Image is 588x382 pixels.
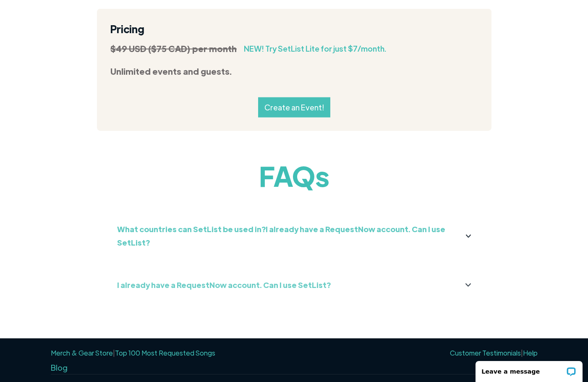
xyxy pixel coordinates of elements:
a: Top 100 Most Requested Songs [115,348,215,357]
strong: Unlimited events and guests. [110,66,232,76]
img: dropdown icon [465,235,470,238]
iframe: LiveChat chat widget [470,356,588,382]
div: | [51,347,215,359]
a: Create an Event! [258,97,330,118]
img: down arrow [465,284,471,287]
a: Customer Testimonials [450,348,521,357]
div: NEW! Try SetList Lite for just $7/month. [244,42,387,55]
strong: What countries can SetList be used in?I already have a RequestNow account. Can I use SetList? [117,225,445,248]
a: Blog [51,363,68,372]
a: Help [523,348,538,357]
a: Merch & Gear Store [51,348,113,357]
strong: I already have a RequestNow account. Can I use SetList? [117,280,331,290]
div: | [447,347,538,359]
strong: $49 USD ($75 CAD) per month [110,43,237,54]
strong: Pricing [110,22,144,35]
h1: FAQs [97,159,491,192]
